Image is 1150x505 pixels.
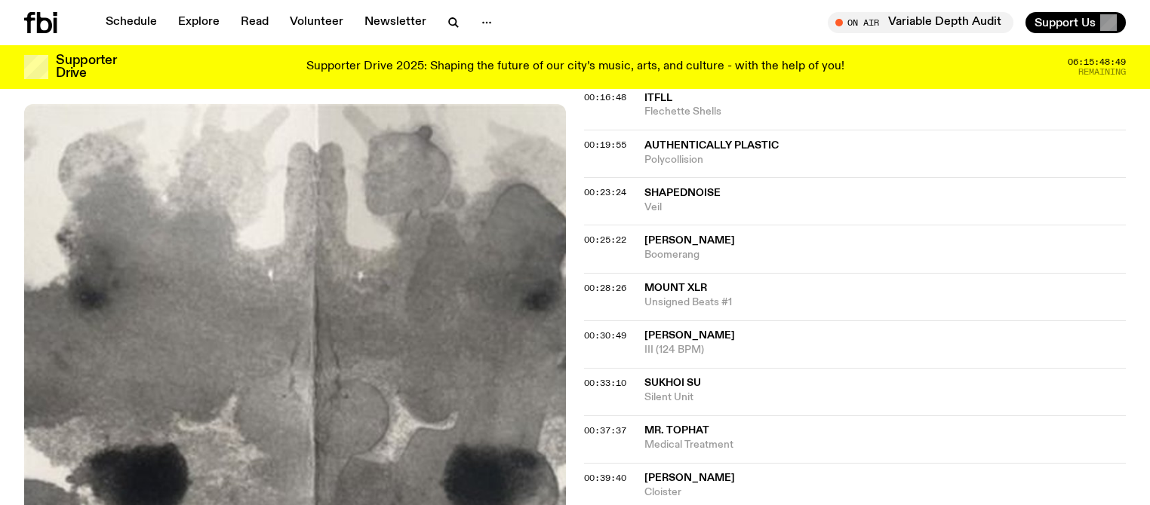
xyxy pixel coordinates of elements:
button: 00:37:37 [584,427,626,435]
span: Shapednoise [644,188,721,198]
button: Support Us [1025,12,1126,33]
span: 00:19:55 [584,139,626,151]
button: 00:16:48 [584,93,626,102]
span: Veil [644,200,1126,215]
p: Supporter Drive 2025: Shaping the future of our city’s music, arts, and culture - with the help o... [306,60,844,74]
span: Mr. Tophat [644,425,709,436]
button: 00:19:55 [584,141,626,149]
span: III (124 BPM) [644,343,1126,357]
span: 00:23:24 [584,186,626,198]
a: Volunteer [281,12,352,33]
button: 00:25:22 [584,236,626,244]
h3: Supporter Drive [56,54,116,80]
span: 00:25:22 [584,234,626,246]
span: Polycollision [644,153,1126,167]
span: [PERSON_NAME] [644,473,735,483]
button: 00:23:24 [584,188,626,197]
span: 00:33:10 [584,377,626,389]
span: Itfll [644,93,672,103]
span: 00:16:48 [584,91,626,103]
span: Remaining [1078,68,1126,76]
span: Medical Treatment [644,438,1126,452]
span: 00:28:26 [584,282,626,294]
span: [PERSON_NAME] [644,235,735,246]
span: Mount XLR [644,283,707,293]
button: 00:39:40 [584,474,626,482]
span: Unsigned Beats #1 [644,295,1126,310]
button: 00:33:10 [584,379,626,387]
span: 00:37:37 [584,424,626,436]
span: Boomerang [644,248,1126,262]
span: 00:30:49 [584,329,626,341]
span: Silent Unit [644,390,1126,405]
a: Newsletter [355,12,435,33]
button: 00:28:26 [584,284,626,292]
span: 06:15:48:49 [1068,58,1126,66]
span: Support Us [1035,16,1096,29]
button: 00:30:49 [584,332,626,340]
span: Authentically Plastic [644,140,779,151]
span: Flechette Shells [644,105,1126,119]
span: [PERSON_NAME] [644,330,735,341]
a: Read [232,12,278,33]
span: Cloister [644,485,1126,500]
button: On AirVariable Depth Audit [828,12,1013,33]
a: Schedule [97,12,166,33]
a: Explore [169,12,229,33]
span: 00:39:40 [584,472,626,484]
span: Sukhoi Su [644,378,701,388]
